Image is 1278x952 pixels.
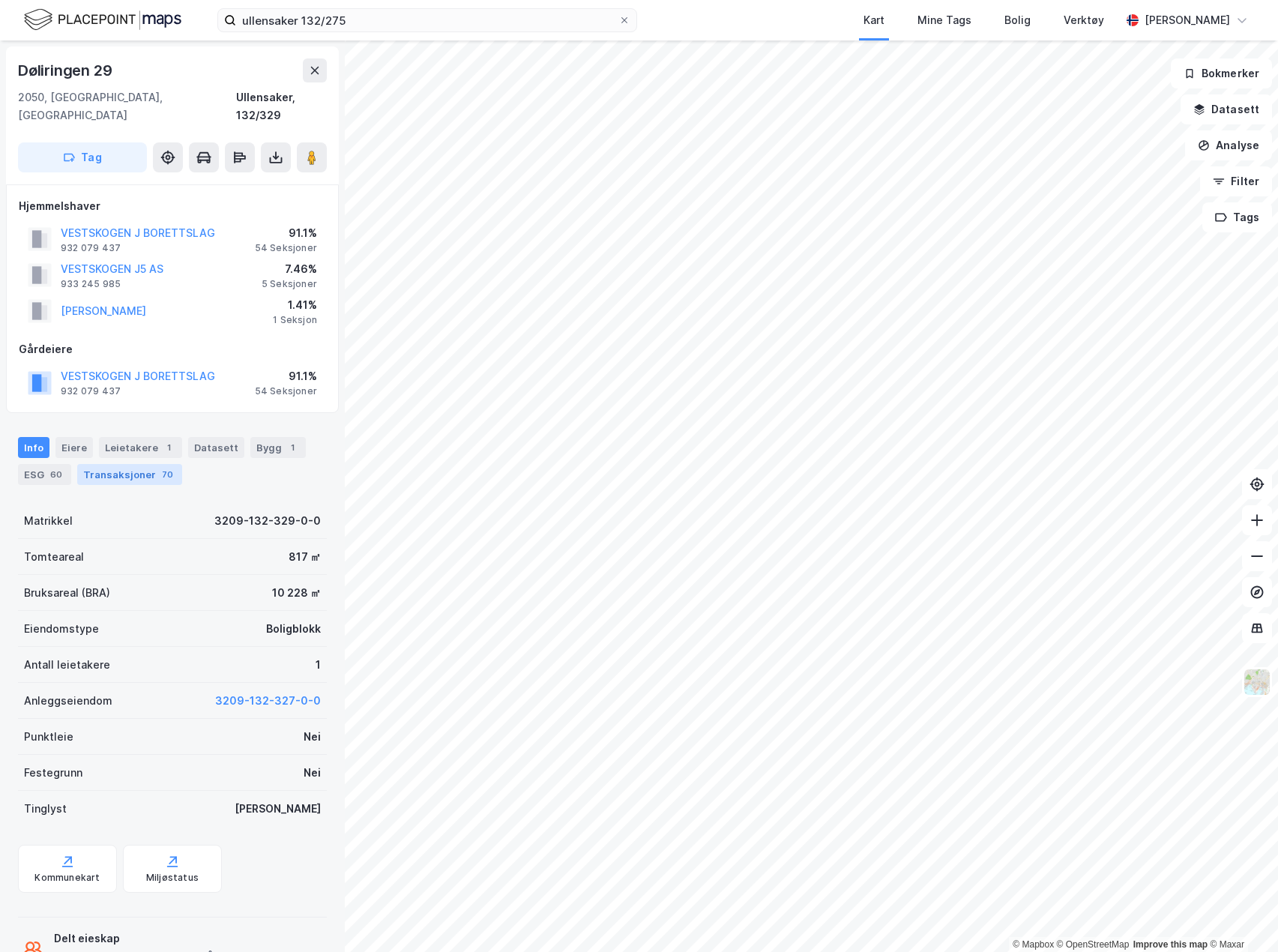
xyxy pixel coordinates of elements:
[236,9,618,31] input: Søk på adresse, matrikkel, gårdeiere, leietakere eller personer
[1064,11,1104,29] div: Verktøy
[255,242,317,254] div: 54 Seksjoner
[1004,11,1031,29] div: Bolig
[55,437,93,458] div: Eiere
[24,620,99,638] div: Eiendomstype
[1202,202,1272,232] button: Tags
[273,296,317,314] div: 1.41%
[24,728,73,746] div: Punktleie
[24,692,112,710] div: Anleggseiendom
[19,197,326,215] div: Hjemmelshaver
[1203,880,1278,952] iframe: Chat Widget
[1181,94,1272,124] button: Datasett
[24,584,110,602] div: Bruksareal (BRA)
[24,512,73,530] div: Matrikkel
[917,11,971,29] div: Mine Tags
[18,58,115,82] div: Døliringen 29
[24,656,110,674] div: Antall leietakere
[47,467,65,482] div: 60
[19,340,326,358] div: Gårdeiere
[24,800,67,818] div: Tinglyst
[304,728,321,746] div: Nei
[61,278,121,290] div: 933 245 985
[161,440,176,455] div: 1
[61,385,121,397] div: 932 079 437
[34,872,100,884] div: Kommunekart
[285,440,300,455] div: 1
[1185,130,1272,160] button: Analyse
[316,656,321,674] div: 1
[215,692,321,710] button: 3209-132-327-0-0
[1013,939,1054,950] a: Mapbox
[1171,58,1272,88] button: Bokmerker
[18,142,147,172] button: Tag
[250,437,306,458] div: Bygg
[262,260,317,278] div: 7.46%
[146,872,199,884] div: Miljøstatus
[24,548,84,566] div: Tomteareal
[159,467,176,482] div: 70
[24,764,82,782] div: Festegrunn
[214,512,321,530] div: 3209-132-329-0-0
[235,800,321,818] div: [PERSON_NAME]
[1200,166,1272,196] button: Filter
[1133,939,1208,950] a: Improve this map
[18,437,49,458] div: Info
[273,314,317,326] div: 1 Seksjon
[61,242,121,254] div: 932 079 437
[255,224,317,242] div: 91.1%
[236,88,327,124] div: Ullensaker, 132/329
[18,464,71,485] div: ESG
[24,7,181,33] img: logo.f888ab2527a4732fd821a326f86c7f29.svg
[1145,11,1230,29] div: [PERSON_NAME]
[266,620,321,638] div: Boligblokk
[1057,939,1130,950] a: OpenStreetMap
[1203,880,1278,952] div: Kontrollprogram for chat
[262,278,317,290] div: 5 Seksjoner
[304,764,321,782] div: Nei
[255,367,317,385] div: 91.1%
[54,930,250,948] div: Delt eieskap
[272,584,321,602] div: 10 228 ㎡
[255,385,317,397] div: 54 Seksjoner
[18,88,236,124] div: 2050, [GEOGRAPHIC_DATA], [GEOGRAPHIC_DATA]
[99,437,182,458] div: Leietakere
[77,464,182,485] div: Transaksjoner
[1243,668,1271,696] img: Z
[289,548,321,566] div: 817 ㎡
[188,437,244,458] div: Datasett
[863,11,884,29] div: Kart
